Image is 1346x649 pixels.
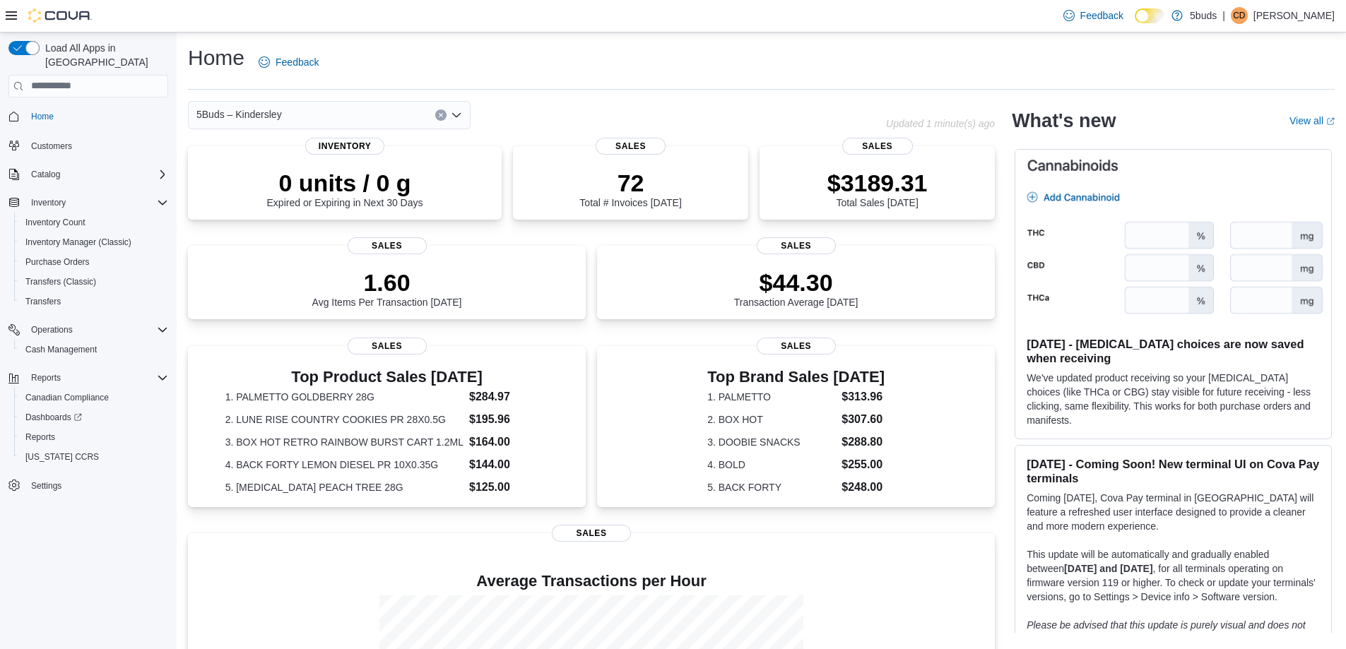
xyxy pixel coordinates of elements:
[25,477,168,494] span: Settings
[20,234,168,251] span: Inventory Manager (Classic)
[40,41,168,69] span: Load All Apps in [GEOGRAPHIC_DATA]
[3,475,174,496] button: Settings
[3,106,174,126] button: Home
[469,434,548,451] dd: $164.00
[20,409,88,426] a: Dashboards
[20,214,168,231] span: Inventory Count
[842,138,913,155] span: Sales
[579,169,681,208] div: Total # Invoices [DATE]
[469,479,548,496] dd: $125.00
[31,111,54,122] span: Home
[25,321,168,338] span: Operations
[20,293,168,310] span: Transfers
[1326,117,1335,126] svg: External link
[14,252,174,272] button: Purchase Orders
[596,138,666,155] span: Sales
[267,169,423,208] div: Expired or Expiring in Next 30 Days
[14,213,174,232] button: Inventory Count
[1253,7,1335,24] p: [PERSON_NAME]
[25,138,78,155] a: Customers
[225,412,464,427] dt: 2. LUNE RISE COUNTRY COOKIES PR 28X0.5G
[1233,7,1245,24] span: CD
[348,237,427,254] span: Sales
[734,268,858,297] p: $44.30
[451,109,462,121] button: Open list of options
[20,409,168,426] span: Dashboards
[20,341,102,358] a: Cash Management
[267,169,423,197] p: 0 units / 0 g
[25,344,97,355] span: Cash Management
[225,369,549,386] h3: Top Product Sales [DATE]
[25,136,168,154] span: Customers
[3,368,174,388] button: Reports
[20,273,102,290] a: Transfers (Classic)
[20,293,66,310] a: Transfers
[1222,7,1225,24] p: |
[14,292,174,311] button: Transfers
[827,169,928,208] div: Total Sales [DATE]
[1027,457,1320,485] h3: [DATE] - Coming Soon! New terminal UI on Cova Pay terminals
[469,388,548,405] dd: $284.97
[14,388,174,407] button: Canadian Compliance
[3,135,174,155] button: Customers
[20,254,95,270] a: Purchase Orders
[25,217,85,228] span: Inventory Count
[3,165,174,184] button: Catalog
[552,525,631,542] span: Sales
[1027,337,1320,365] h3: [DATE] - [MEDICAL_DATA] choices are now saved when receiving
[757,338,836,355] span: Sales
[25,431,55,443] span: Reports
[25,369,66,386] button: Reports
[312,268,462,308] div: Avg Items Per Transaction [DATE]
[196,106,282,123] span: 5Buds – Kindersley
[469,456,548,473] dd: $144.00
[1289,115,1335,126] a: View allExternal link
[1231,7,1248,24] div: Chelsea Dinsmore
[1027,547,1320,604] p: This update will be automatically and gradually enabled between , for all terminals operating on ...
[1058,1,1129,30] a: Feedback
[20,389,114,406] a: Canadian Compliance
[225,480,464,494] dt: 5. [MEDICAL_DATA] PEACH TREE 28G
[25,108,59,125] a: Home
[707,412,836,427] dt: 2. BOX HOT
[31,141,72,152] span: Customers
[842,434,885,451] dd: $288.80
[20,214,91,231] a: Inventory Count
[20,448,168,465] span: Washington CCRS
[28,8,92,23] img: Cova
[31,197,66,208] span: Inventory
[20,448,105,465] a: [US_STATE] CCRS
[31,480,61,492] span: Settings
[14,272,174,292] button: Transfers (Classic)
[25,477,67,494] a: Settings
[25,237,131,248] span: Inventory Manager (Classic)
[25,194,168,211] span: Inventory
[1027,491,1320,533] p: Coming [DATE], Cova Pay terminal in [GEOGRAPHIC_DATA] will feature a refreshed user interface des...
[14,447,174,467] button: [US_STATE] CCRS
[842,411,885,428] dd: $307.60
[1080,8,1123,23] span: Feedback
[20,389,168,406] span: Canadian Compliance
[225,435,464,449] dt: 3. BOX HOT RETRO RAINBOW BURST CART 1.2ML
[31,324,73,335] span: Operations
[348,338,427,355] span: Sales
[842,479,885,496] dd: $248.00
[579,169,681,197] p: 72
[1027,619,1306,645] em: Please be advised that this update is purely visual and does not impact payment functionality.
[14,340,174,359] button: Cash Management
[25,369,168,386] span: Reports
[20,273,168,290] span: Transfers (Classic)
[25,392,109,403] span: Canadian Compliance
[14,427,174,447] button: Reports
[312,268,462,297] p: 1.60
[25,107,168,125] span: Home
[25,166,168,183] span: Catalog
[20,429,61,446] a: Reports
[199,573,984,590] h4: Average Transactions per Hour
[842,388,885,405] dd: $313.96
[188,44,244,72] h1: Home
[20,234,137,251] a: Inventory Manager (Classic)
[14,407,174,427] a: Dashboards
[734,268,858,308] div: Transaction Average [DATE]
[20,429,168,446] span: Reports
